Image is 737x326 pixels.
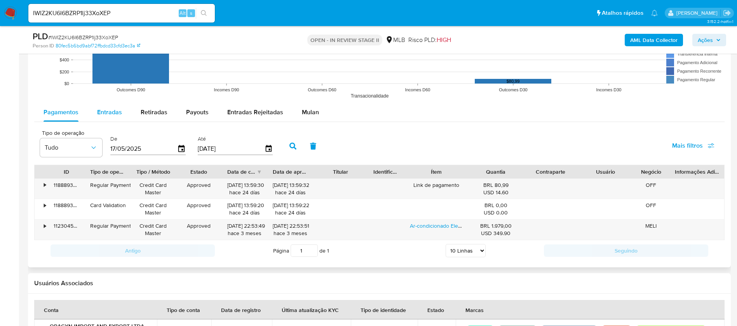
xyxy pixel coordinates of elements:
[48,33,118,41] span: # IWIZ2KU6I6BZRP1lj33XoXEP
[698,34,713,46] span: Ações
[56,42,140,49] a: 80fec5b6bd9abf72ffbdcd33cfd3ec3a
[190,9,192,17] span: s
[630,34,678,46] b: AML Data Collector
[33,30,48,42] b: PLD
[723,9,731,17] a: Sair
[196,8,212,19] button: search-icon
[651,10,658,16] a: Notificações
[34,279,725,287] h2: Usuários Associados
[625,34,683,46] button: AML Data Collector
[307,35,382,45] p: OPEN - IN REVIEW STAGE II
[179,9,186,17] span: Alt
[437,35,451,44] span: HIGH
[33,42,54,49] b: Person ID
[676,9,720,17] p: renata.fdelgado@mercadopago.com.br
[28,8,215,18] input: Pesquise usuários ou casos...
[602,9,643,17] span: Atalhos rápidos
[385,36,405,44] div: MLB
[408,36,451,44] span: Risco PLD:
[707,18,733,24] span: 3.152.2-hotfix-1
[692,34,726,46] button: Ações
